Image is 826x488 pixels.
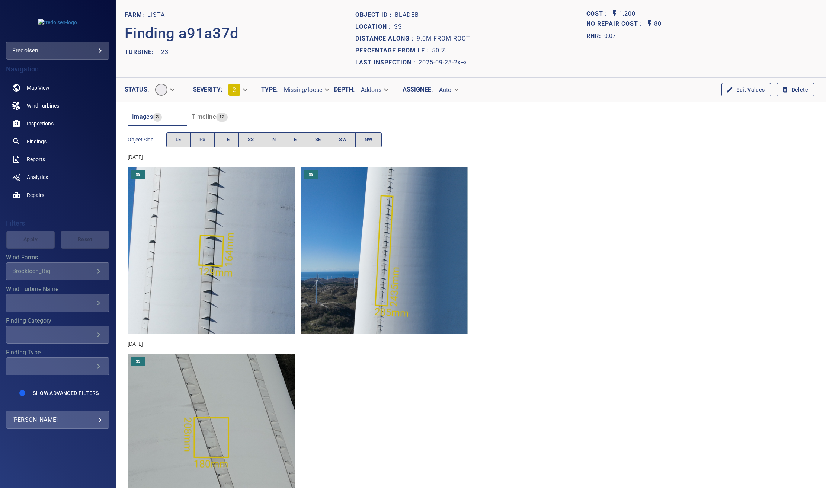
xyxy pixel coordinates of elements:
p: SS [394,22,402,31]
label: Depth : [334,87,355,93]
div: fredolsen [12,45,103,57]
a: repairs noActive [6,186,109,204]
button: NW [355,132,382,147]
div: Finding Type [6,357,109,375]
p: FARM: [125,10,147,19]
span: Show Advanced Filters [33,390,99,396]
span: Projected additional costs incurred by waiting 1 year to repair. This is a function of possible i... [586,19,645,29]
p: Lista [147,10,165,19]
p: Finding a91a37d [125,22,239,45]
img: fredolsen-logo [38,19,77,26]
button: SS [238,132,263,147]
div: Wind Farms [6,262,109,280]
p: Location : [355,22,394,31]
p: T23 [157,48,169,57]
button: PS [190,132,215,147]
span: 12 [216,113,228,121]
svg: Auto Cost [610,9,619,18]
a: analytics noActive [6,168,109,186]
p: 50 % [432,46,446,55]
button: N [263,132,285,147]
a: inspections noActive [6,115,109,133]
div: - [149,81,179,99]
label: Assignee : [403,87,433,93]
div: Brockloch_Rig [12,268,94,275]
span: Reports [27,156,45,163]
button: SE [306,132,330,147]
span: The ratio of the additional incurred cost of repair in 1 year and the cost of repairing today. Fi... [586,30,616,42]
p: 1,200 [619,9,635,19]
span: Images [132,113,153,120]
svg: Auto No Repair Cost [645,19,654,28]
span: Findings [27,138,47,145]
span: Timeline [192,113,216,120]
span: Wind Turbines [27,102,59,109]
span: N [272,135,276,144]
span: E [294,135,297,144]
button: SW [330,132,356,147]
h1: RNR: [586,32,604,41]
span: - [156,86,167,93]
div: [DATE] [128,340,814,348]
button: Show Advanced Filters [28,387,103,399]
span: Repairs [27,191,44,199]
label: Severity : [193,87,222,93]
h1: No Repair Cost : [586,20,645,28]
div: Finding Category [6,326,109,344]
p: Object ID : [355,10,395,19]
h4: Filters [6,220,109,227]
div: Addons [355,83,393,96]
p: Last Inspection : [355,58,419,67]
button: Edit Values [721,83,771,97]
button: Delete [777,83,814,97]
span: SS [131,359,145,364]
a: 2025-09-23-2 [419,58,467,67]
button: LE [166,132,191,147]
div: Wind Turbine Name [6,294,109,312]
p: Distance along : [355,34,417,43]
button: E [285,132,306,147]
span: LE [176,135,181,144]
a: findings noActive [6,133,109,150]
h4: Navigation [6,66,109,73]
label: Finding Category [6,318,109,324]
span: SE [315,135,321,144]
p: 0.07 [604,32,616,41]
p: 2025-09-23-2 [419,58,458,67]
div: objectSide [166,132,382,147]
button: TE [214,132,239,147]
span: Map View [27,84,49,92]
h1: Cost : [586,10,610,17]
div: Missing/loose [278,83,334,96]
div: fredolsen [6,42,109,60]
label: Finding Type [6,350,109,355]
label: Wind Turbine Name [6,286,109,292]
div: [PERSON_NAME] [12,414,103,426]
p: 80 [654,19,662,29]
label: Wind Farms [6,255,109,261]
p: bladeB [395,10,419,19]
span: PS [199,135,206,144]
span: SS [304,172,318,177]
img: Lista/T23/2025-09-23-2/2025-09-23-1/image68wp76.jpg [301,167,468,334]
div: [DATE] [128,153,814,161]
span: SS [131,172,145,177]
p: TURBINE: [125,48,157,57]
span: Inspections [27,120,54,127]
a: windturbines noActive [6,97,109,115]
span: SW [339,135,346,144]
span: The base labour and equipment costs to repair the finding. Does not include the loss of productio... [586,9,610,19]
span: SS [248,135,254,144]
div: 2 [222,81,252,99]
a: map noActive [6,79,109,97]
span: Object Side [128,136,166,143]
span: 2 [233,86,236,93]
div: Auto [433,83,464,96]
label: Status : [125,87,149,93]
span: Analytics [27,173,48,181]
a: reports noActive [6,150,109,168]
p: 9.0m from root [417,34,470,43]
img: Lista/T23/2025-09-23-2/2025-09-23-1/image70wp78.jpg [128,167,295,334]
span: TE [224,135,230,144]
label: Type : [261,87,278,93]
